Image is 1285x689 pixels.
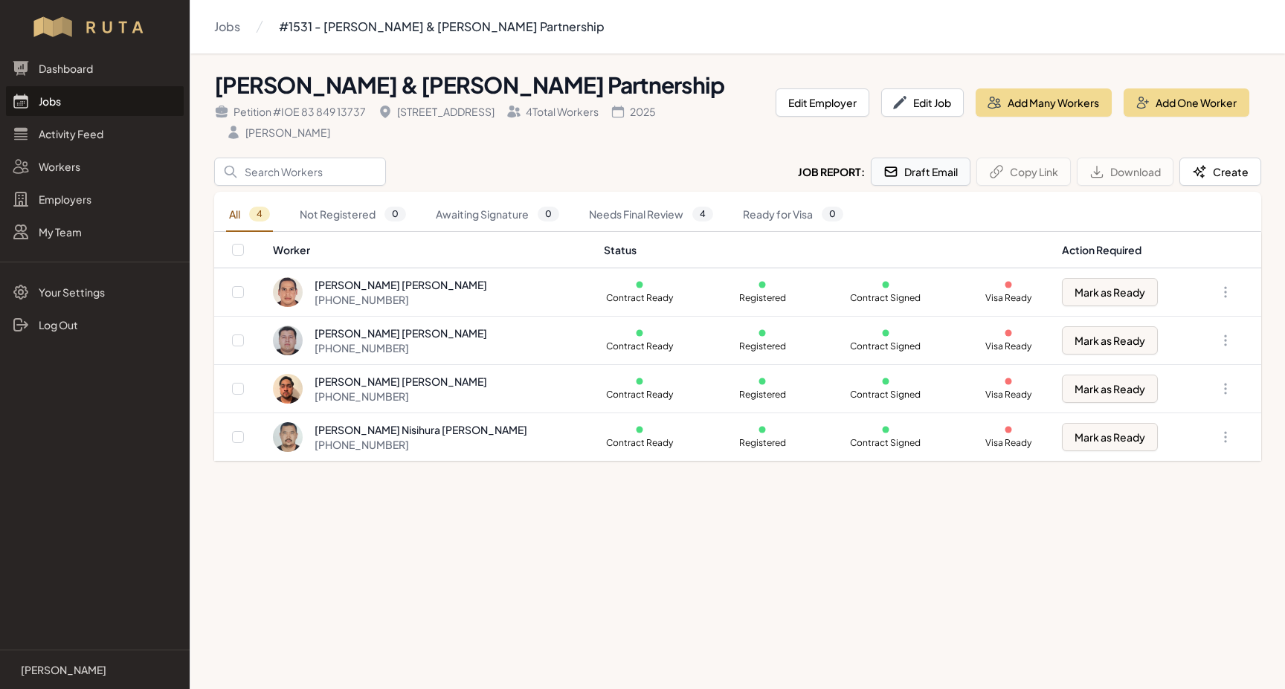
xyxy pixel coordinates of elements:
[315,437,527,452] div: [PHONE_NUMBER]
[6,86,184,116] a: Jobs
[297,198,409,232] a: Not Registered
[798,164,865,179] h2: Job Report:
[6,277,184,307] a: Your Settings
[214,104,366,119] div: Petition # IOE 83 849 13737
[21,662,106,677] p: [PERSON_NAME]
[315,389,487,404] div: [PHONE_NUMBER]
[776,88,869,117] button: Edit Employer
[973,389,1044,401] p: Visa Ready
[604,437,675,449] p: Contract Ready
[1062,326,1158,355] button: Mark as Ready
[727,292,798,304] p: Registered
[6,152,184,181] a: Workers
[214,12,605,42] nav: Breadcrumb
[1179,158,1261,186] button: Create
[315,422,527,437] div: [PERSON_NAME] Nisihura [PERSON_NAME]
[604,389,675,401] p: Contract Ready
[433,198,562,232] a: Awaiting Signature
[850,389,921,401] p: Contract Signed
[604,340,675,352] p: Contract Ready
[214,198,1261,232] nav: Tabs
[226,125,330,140] div: [PERSON_NAME]
[822,207,843,221] span: 0
[850,437,921,449] p: Contract Signed
[6,119,184,149] a: Activity Feed
[226,198,273,232] a: All
[871,158,970,186] button: Draft Email
[315,292,487,307] div: [PHONE_NUMBER]
[273,242,586,257] div: Worker
[973,437,1044,449] p: Visa Ready
[279,12,605,42] a: #1531 - [PERSON_NAME] & [PERSON_NAME] Partnership
[538,207,559,221] span: 0
[249,207,270,221] span: 4
[6,54,184,83] a: Dashboard
[1053,232,1192,268] th: Action Required
[214,12,240,42] a: Jobs
[727,437,798,449] p: Registered
[6,310,184,340] a: Log Out
[850,292,921,304] p: Contract Signed
[740,198,846,232] a: Ready for Visa
[595,232,1053,268] th: Status
[315,277,487,292] div: [PERSON_NAME] [PERSON_NAME]
[1062,423,1158,451] button: Mark as Ready
[973,292,1044,304] p: Visa Ready
[976,158,1071,186] button: Copy Link
[384,207,406,221] span: 0
[727,340,798,352] p: Registered
[850,340,921,352] p: Contract Signed
[1124,88,1249,117] button: Add One Worker
[6,217,184,247] a: My Team
[976,88,1112,117] button: Add Many Workers
[692,207,713,221] span: 4
[611,104,656,119] div: 2025
[1062,375,1158,403] button: Mark as Ready
[586,198,716,232] a: Needs Final Review
[881,88,964,117] button: Edit Job
[12,662,178,677] a: [PERSON_NAME]
[214,158,386,186] input: Search Workers
[604,292,675,304] p: Contract Ready
[6,184,184,214] a: Employers
[727,389,798,401] p: Registered
[315,326,487,340] div: [PERSON_NAME] [PERSON_NAME]
[214,71,764,98] h1: [PERSON_NAME] & [PERSON_NAME] Partnership
[315,340,487,355] div: [PHONE_NUMBER]
[1077,158,1173,186] button: Download
[315,374,487,389] div: [PERSON_NAME] [PERSON_NAME]
[506,104,599,119] div: 4 Total Workers
[973,340,1044,352] p: Visa Ready
[1062,278,1158,306] button: Mark as Ready
[378,104,495,119] div: [STREET_ADDRESS]
[31,15,158,39] img: Workflow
